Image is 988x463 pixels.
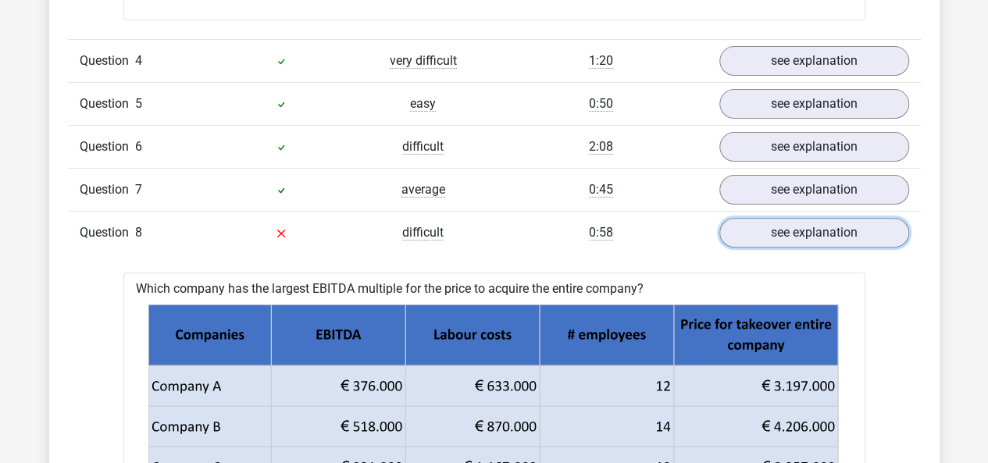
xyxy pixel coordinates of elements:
[719,175,909,205] a: see explanation
[589,225,613,240] span: 0:58
[401,182,445,198] span: average
[135,53,142,68] span: 4
[589,182,613,198] span: 0:45
[589,139,613,155] span: 2:08
[402,225,444,240] span: difficult
[402,139,444,155] span: difficult
[390,53,457,69] span: very difficult
[719,89,909,119] a: see explanation
[589,96,613,112] span: 0:50
[135,182,142,197] span: 7
[410,96,436,112] span: easy
[80,180,135,199] span: Question
[135,96,142,111] span: 5
[80,223,135,242] span: Question
[80,94,135,113] span: Question
[719,46,909,76] a: see explanation
[719,132,909,162] a: see explanation
[135,225,142,240] span: 8
[589,53,613,69] span: 1:20
[80,52,135,70] span: Question
[135,139,142,154] span: 6
[80,137,135,156] span: Question
[719,218,909,248] a: see explanation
